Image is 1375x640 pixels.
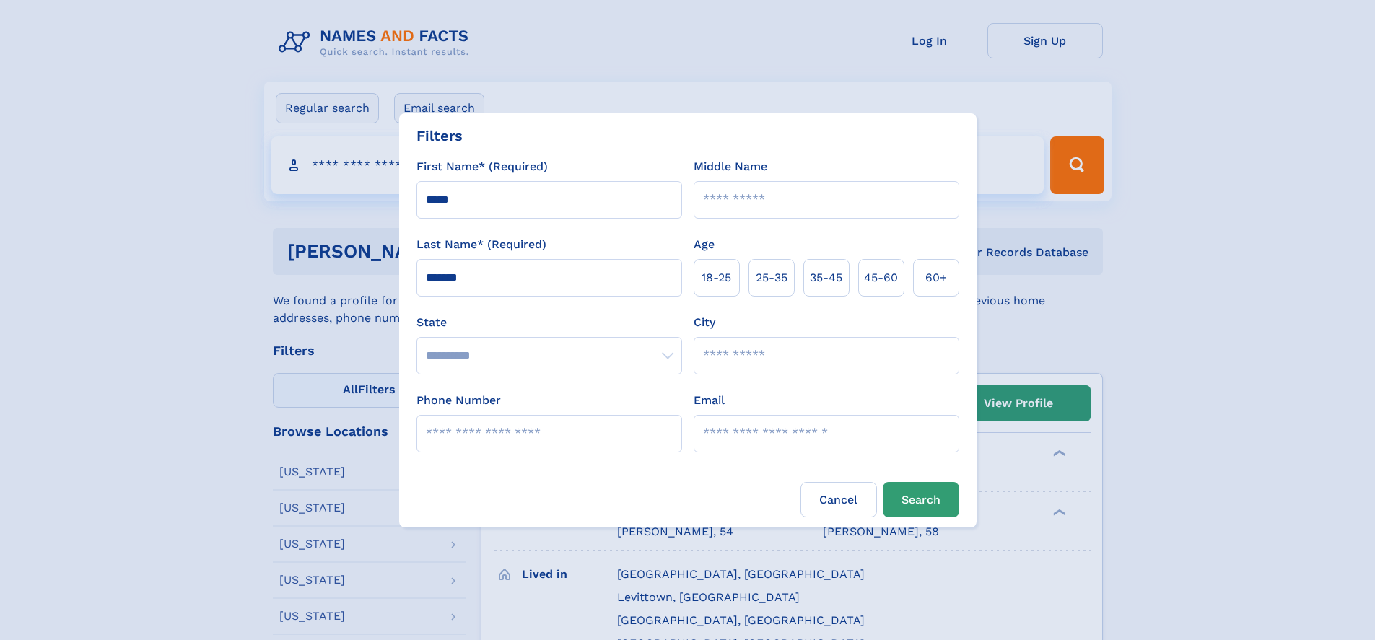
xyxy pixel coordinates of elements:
[416,158,548,175] label: First Name* (Required)
[694,314,715,331] label: City
[416,314,682,331] label: State
[756,269,787,286] span: 25‑35
[694,158,767,175] label: Middle Name
[416,392,501,409] label: Phone Number
[810,269,842,286] span: 35‑45
[800,482,877,517] label: Cancel
[694,392,725,409] label: Email
[925,269,947,286] span: 60+
[702,269,731,286] span: 18‑25
[694,236,715,253] label: Age
[864,269,898,286] span: 45‑60
[883,482,959,517] button: Search
[416,236,546,253] label: Last Name* (Required)
[416,125,463,146] div: Filters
